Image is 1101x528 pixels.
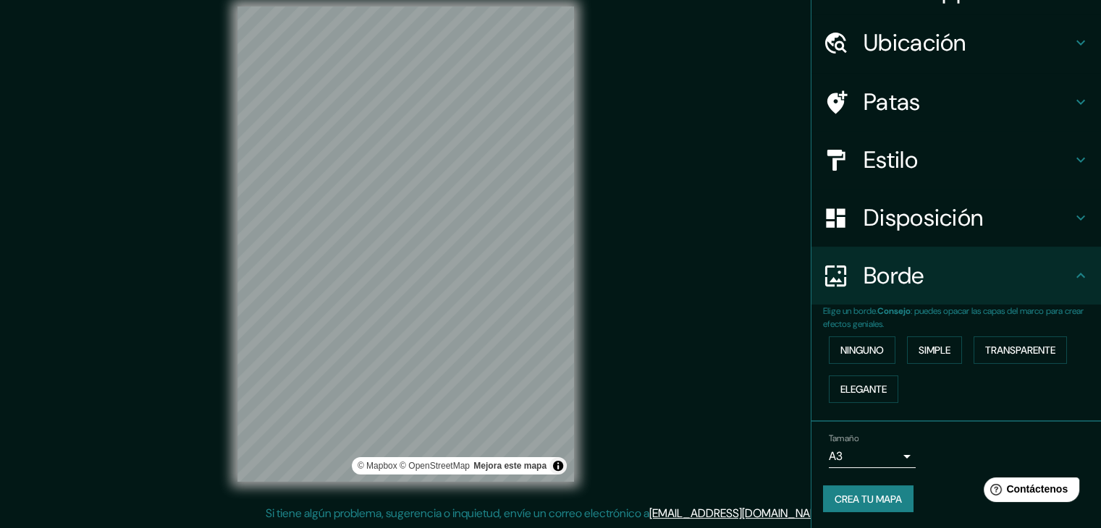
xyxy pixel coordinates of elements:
a: [EMAIL_ADDRESS][DOMAIN_NAME] [649,506,828,521]
div: Ubicación [811,14,1101,72]
font: Elige un borde. [823,305,877,317]
a: Mapbox [358,461,397,471]
font: © Mapbox [358,461,397,471]
div: Borde [811,247,1101,305]
canvas: Mapa [237,7,574,482]
button: Simple [907,336,962,364]
font: Tamaño [829,433,859,444]
div: Disposición [811,189,1101,247]
font: Ubicación [864,27,966,58]
font: Borde [864,260,924,291]
font: Mejora este mapa [473,461,547,471]
font: Ninguno [840,344,884,357]
font: © OpenStreetMap [400,461,470,471]
div: A3 [829,445,916,468]
button: Crea tu mapa [823,485,914,513]
iframe: Lanzador de widgets de ayuda [972,472,1085,512]
font: Transparente [985,344,1055,357]
button: Transparente [974,336,1067,364]
font: Consejo [877,305,911,317]
font: Disposición [864,203,983,233]
font: Si tiene algún problema, sugerencia o inquietud, envíe un correo electrónico a [266,506,649,521]
font: Elegante [840,383,887,396]
font: Crea tu mapa [835,493,902,506]
button: Activar o desactivar atribución [549,457,567,474]
div: Estilo [811,131,1101,189]
font: A3 [829,448,843,464]
font: Patas [864,87,921,117]
button: Ninguno [829,336,895,364]
div: Patas [811,73,1101,131]
a: Map feedback [473,461,547,471]
font: Estilo [864,145,918,175]
font: Simple [919,344,950,357]
button: Elegante [829,375,898,403]
font: : puedes opacar las capas del marco para crear efectos geniales. [823,305,1084,330]
a: Mapa de calles abierto [400,461,470,471]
